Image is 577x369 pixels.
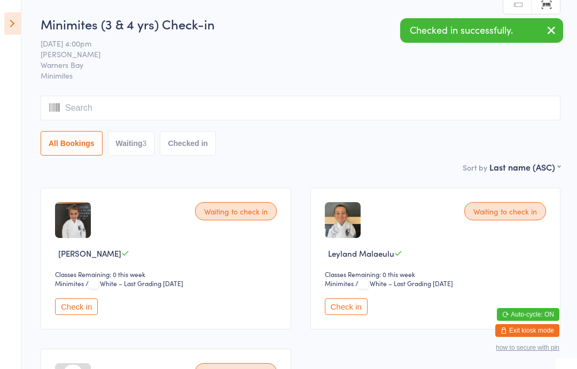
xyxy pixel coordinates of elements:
[55,202,91,238] img: image1747031948.png
[489,161,560,173] div: Last name (ASC)
[355,279,453,288] span: / White – Last Grading [DATE]
[325,298,368,315] button: Check in
[41,49,544,59] span: [PERSON_NAME]
[41,38,544,49] span: [DATE] 4:00pm
[41,59,544,70] span: Warners Bay
[58,248,121,259] span: [PERSON_NAME]
[55,298,98,315] button: Check in
[108,131,155,156] button: Waiting3
[495,324,559,337] button: Exit kiosk mode
[195,202,277,220] div: Waiting to check in
[400,18,563,43] div: Checked in successfully.
[55,279,84,288] div: Minimites
[55,270,280,279] div: Classes Remaining: 0 this week
[143,139,147,148] div: 3
[41,96,560,120] input: Search
[463,162,487,173] label: Sort by
[41,15,560,33] h2: Minimites (3 & 4 yrs) Check-in
[160,131,216,156] button: Checked in
[328,248,394,259] span: Leyland Malaeulu
[85,279,183,288] span: / White – Last Grading [DATE]
[325,279,354,288] div: Minimites
[464,202,546,220] div: Waiting to check in
[325,270,550,279] div: Classes Remaining: 0 this week
[325,202,361,238] img: image1743419586.png
[497,308,559,321] button: Auto-cycle: ON
[41,70,560,81] span: Minimites
[496,344,559,351] button: how to secure with pin
[41,131,103,156] button: All Bookings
